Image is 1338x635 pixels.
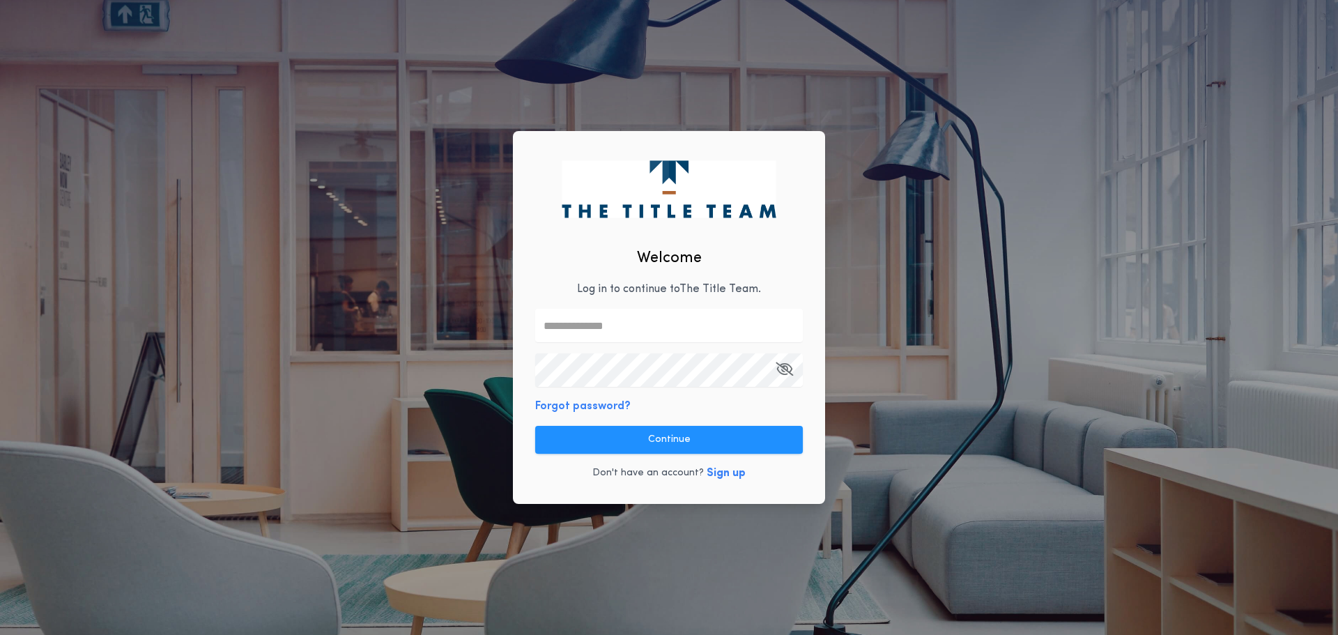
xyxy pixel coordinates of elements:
[577,281,761,298] p: Log in to continue to The Title Team .
[535,426,803,454] button: Continue
[535,398,631,415] button: Forgot password?
[562,160,776,217] img: logo
[637,247,702,270] h2: Welcome
[707,465,746,482] button: Sign up
[592,466,704,480] p: Don't have an account?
